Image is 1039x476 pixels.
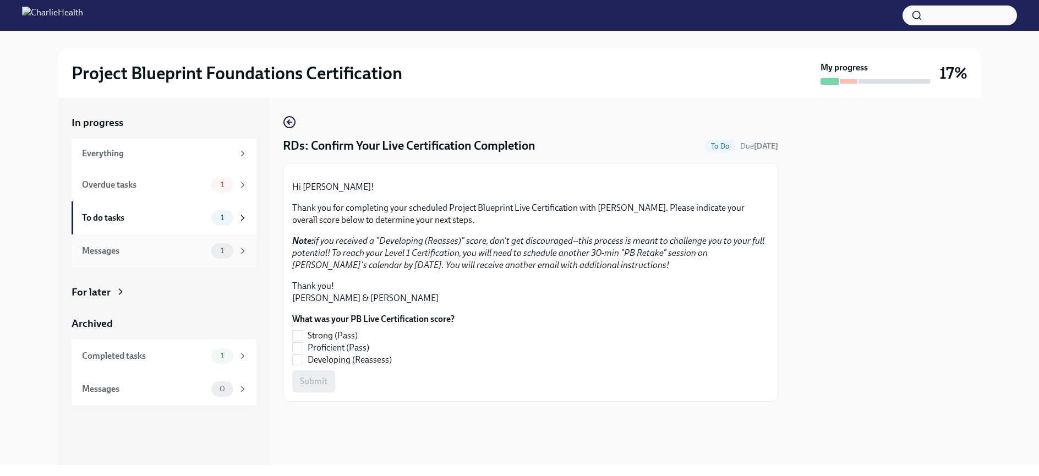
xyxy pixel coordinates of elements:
p: Hi [PERSON_NAME]! [292,181,769,193]
div: For later [72,285,111,299]
div: To do tasks [82,212,207,224]
div: Messages [82,383,207,395]
span: 1 [214,247,231,255]
span: 1 [214,352,231,360]
div: Messages [82,245,207,257]
em: if you received a "Developing (Reasses)" score, don't get discouraged--this process is meant to c... [292,236,764,270]
div: Overdue tasks [82,179,207,191]
a: To do tasks1 [72,201,256,234]
span: September 15th, 2025 12:00 [740,141,778,151]
a: Messages1 [72,234,256,267]
label: What was your PB Live Certification score? [292,313,455,325]
a: Overdue tasks1 [72,168,256,201]
span: Proficient (Pass) [308,342,369,354]
a: Everything [72,139,256,168]
a: For later [72,285,256,299]
a: Completed tasks1 [72,340,256,373]
h3: 17% [939,63,967,83]
p: Thank you! [PERSON_NAME] & [PERSON_NAME] [292,280,769,304]
a: In progress [72,116,256,130]
span: 0 [213,385,232,393]
span: 1 [214,180,231,189]
span: Due [740,141,778,151]
span: To Do [704,142,736,150]
strong: My progress [821,62,868,74]
span: Strong (Pass) [308,330,358,342]
span: Developing (Reassess) [308,354,392,366]
a: Archived [72,316,256,331]
h4: RDs: Confirm Your Live Certification Completion [283,138,535,154]
a: Messages0 [72,373,256,406]
img: CharlieHealth [22,7,83,24]
div: Everything [82,147,233,160]
div: Completed tasks [82,350,207,362]
h2: Project Blueprint Foundations Certification [72,62,402,84]
span: 1 [214,214,231,222]
strong: [DATE] [754,141,778,151]
p: Thank you for completing your scheduled Project Blueprint Live Certification with [PERSON_NAME]. ... [292,202,769,226]
strong: Note: [292,236,314,246]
